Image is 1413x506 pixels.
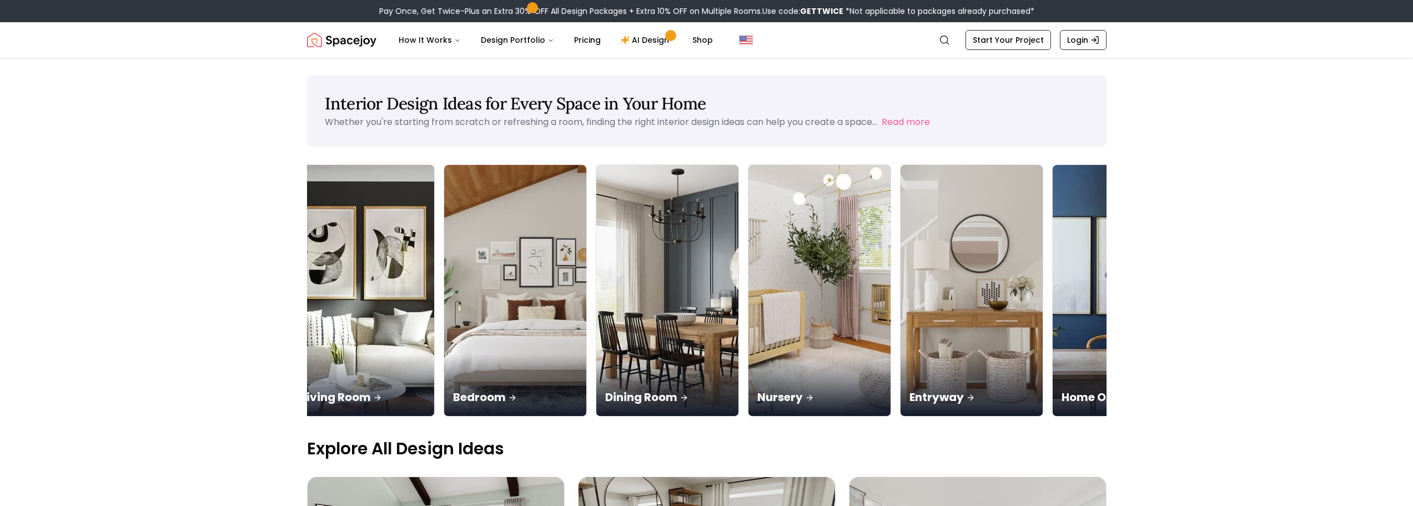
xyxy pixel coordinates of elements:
[307,22,1107,58] nav: Global
[596,165,738,416] img: Dining Room
[291,164,435,417] a: Living RoomLiving Room
[307,29,376,51] img: Spacejoy Logo
[292,165,434,416] img: Living Room
[307,439,1107,459] p: Explore All Design Ideas
[605,389,730,405] p: Dining Room
[612,29,681,51] a: AI Design
[901,165,1043,416] img: Entryway
[307,29,376,51] a: Spacejoy
[800,6,843,17] b: GETTWICE
[762,6,843,17] span: Use code:
[325,116,877,128] p: Whether you're starting from scratch or refreshing a room, finding the right interior design idea...
[900,164,1043,417] a: EntrywayEntryway
[843,6,1034,17] span: *Not applicable to packages already purchased*
[683,29,722,51] a: Shop
[966,30,1051,50] a: Start Your Project
[740,33,753,47] img: United States
[909,389,1034,405] p: Entryway
[1052,164,1195,417] a: Home OfficeHome Office
[1062,389,1186,405] p: Home Office
[390,29,722,51] nav: Main
[1060,30,1107,50] a: Login
[444,164,587,417] a: BedroomBedroom
[596,164,739,417] a: Dining RoomDining Room
[379,6,1034,17] div: Pay Once, Get Twice-Plus an Extra 30% OFF All Design Packages + Extra 10% OFF on Multiple Rooms.
[325,93,1089,113] h1: Interior Design Ideas for Every Space in Your Home
[748,164,891,417] a: NurseryNursery
[1053,165,1195,416] img: Home Office
[748,165,891,416] img: Nursery
[565,29,610,51] a: Pricing
[301,389,425,405] p: Living Room
[444,165,586,416] img: Bedroom
[757,389,882,405] p: Nursery
[472,29,563,51] button: Design Portfolio
[453,389,577,405] p: Bedroom
[882,116,930,129] button: Read more
[390,29,470,51] button: How It Works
